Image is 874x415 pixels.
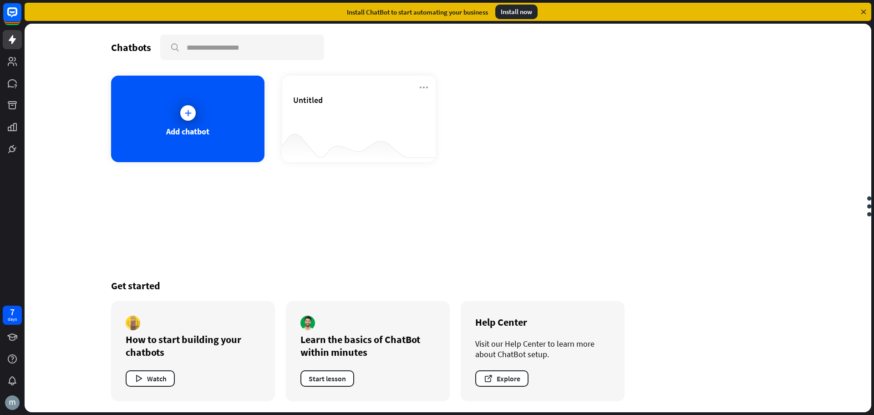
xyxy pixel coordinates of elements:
[126,370,175,387] button: Watch
[293,95,323,105] span: Untitled
[126,316,140,330] img: author
[475,370,528,387] button: Explore
[10,308,15,316] div: 7
[111,41,151,54] div: Chatbots
[8,316,17,323] div: days
[475,338,610,359] div: Visit our Help Center to learn more about ChatBot setup.
[3,306,22,325] a: 7 days
[126,333,260,359] div: How to start building your chatbots
[300,316,315,330] img: author
[495,5,538,19] div: Install now
[300,333,435,359] div: Learn the basics of ChatBot within minutes
[300,370,354,387] button: Start lesson
[347,8,488,16] div: Install ChatBot to start automating your business
[166,126,209,137] div: Add chatbot
[7,4,35,31] button: Open LiveChat chat widget
[475,316,610,328] div: Help Center
[111,279,785,292] div: Get started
